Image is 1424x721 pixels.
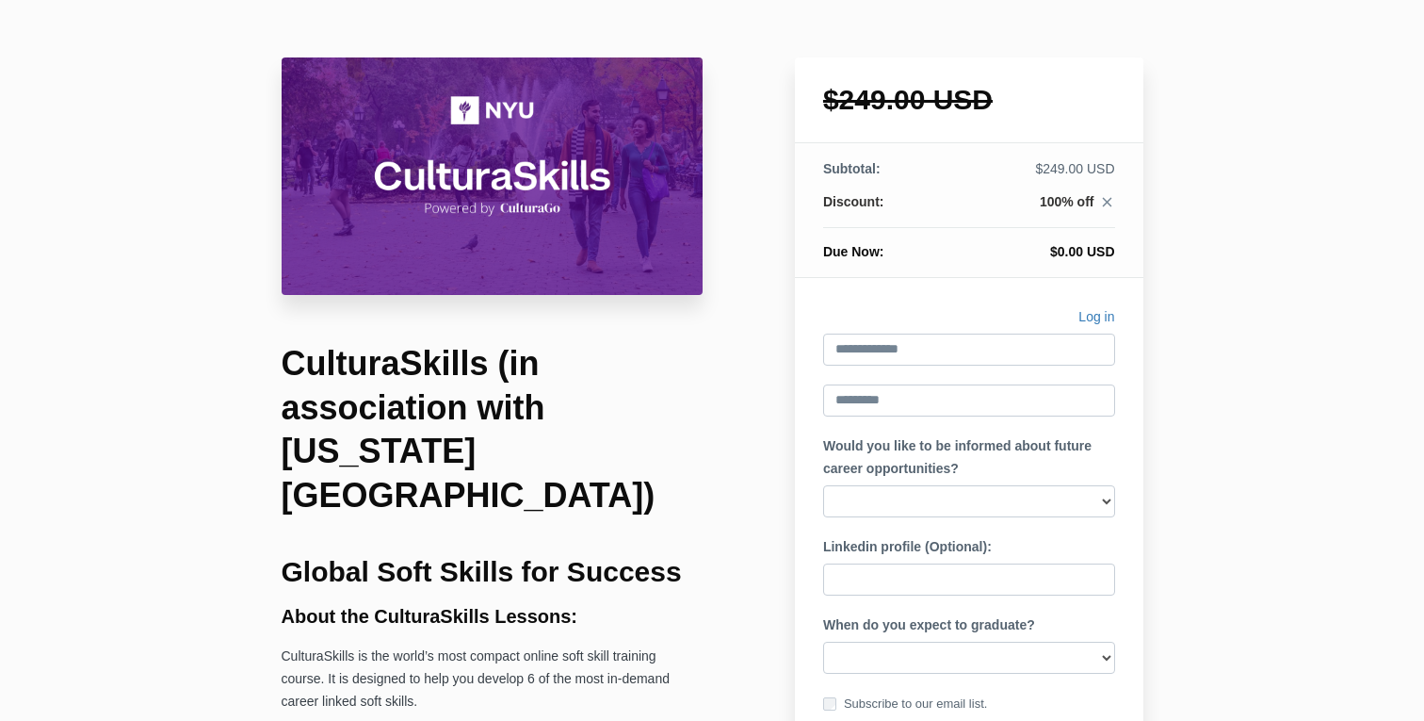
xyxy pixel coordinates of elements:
[823,697,836,711] input: Subscribe to our email list.
[1040,194,1094,209] span: 100% off
[1099,194,1115,210] i: close
[823,192,949,228] th: Discount:
[282,606,704,627] h3: About the CulturaSkills Lessons:
[949,159,1114,192] td: $249.00 USD
[823,614,1035,637] label: When do you expect to graduate?
[282,342,704,518] h1: CulturaSkills (in association with [US_STATE][GEOGRAPHIC_DATA])
[1078,306,1114,334] a: Log in
[282,648,670,709] span: CulturaSkills is the world’s most compact online soft skill training course. It is designed to he...
[282,556,682,587] b: Global Soft Skills for Success
[282,57,704,295] img: 31710be-8b5f-527-66b4-0ce37cce11c4_CulturaSkills_NYU_Course_Header_Image.png
[823,86,1115,114] h1: $249.00 USD
[823,694,987,714] label: Subscribe to our email list.
[823,228,949,262] th: Due Now:
[1094,194,1115,215] a: close
[823,161,881,176] span: Subtotal:
[823,435,1115,481] label: Would you like to be informed about future career opportunities?
[823,536,992,559] label: Linkedin profile (Optional):
[1050,244,1114,259] span: $0.00 USD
